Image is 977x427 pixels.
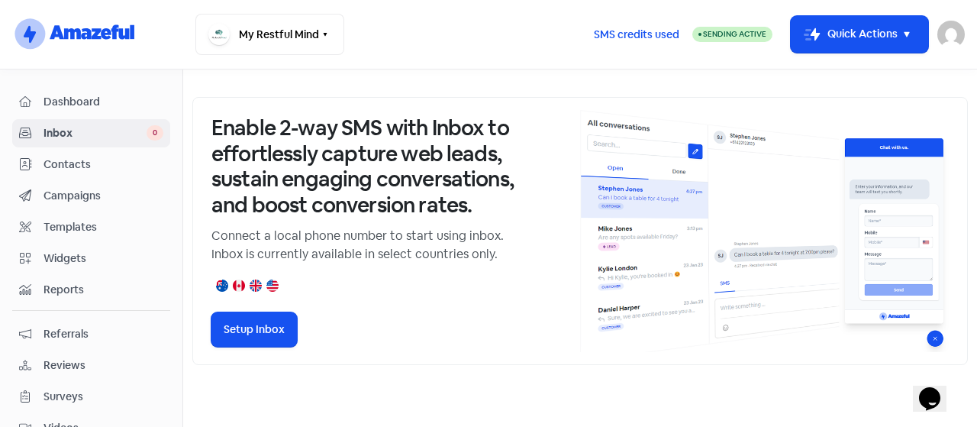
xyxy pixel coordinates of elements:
a: Referrals [12,320,170,348]
img: canada.png [233,280,245,292]
span: Contacts [44,157,163,173]
span: Dashboard [44,94,163,110]
a: Surveys [12,383,170,411]
a: SMS credits used [581,25,692,41]
a: Sending Active [692,25,772,44]
a: Reports [12,276,170,304]
span: Surveys [44,389,163,405]
span: Reports [44,282,163,298]
button: Quick Actions [791,16,928,53]
span: SMS credits used [594,27,679,43]
img: united-states.png [266,280,279,292]
p: Connect a local phone number to start using inbox. Inbox is currently available in select countri... [211,227,517,264]
span: 0 [147,125,163,141]
a: Reviews [12,351,170,380]
img: User [937,21,965,48]
span: Sending Active [703,29,766,39]
a: Campaigns [12,182,170,210]
img: australia.png [216,280,228,292]
img: united-kingdom.png [250,280,262,292]
span: Templates [44,219,163,235]
a: Inbox 0 [12,119,170,147]
span: Referrals [44,326,163,342]
span: Widgets [44,251,163,267]
button: Setup Inbox [211,312,297,347]
img: inbox-default-image-2.png [580,110,949,352]
a: Dashboard [12,88,170,116]
button: My Restful Mind [195,14,344,55]
a: Widgets [12,244,170,273]
span: Inbox [44,125,147,141]
span: Reviews [44,357,163,374]
a: Templates [12,213,170,241]
h3: Enable 2-way SMS with Inbox to effortlessly capture web leads, sustain engaging conversations, an... [211,115,517,218]
a: Contacts [12,150,170,179]
iframe: chat widget [913,366,962,412]
span: Campaigns [44,188,163,204]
